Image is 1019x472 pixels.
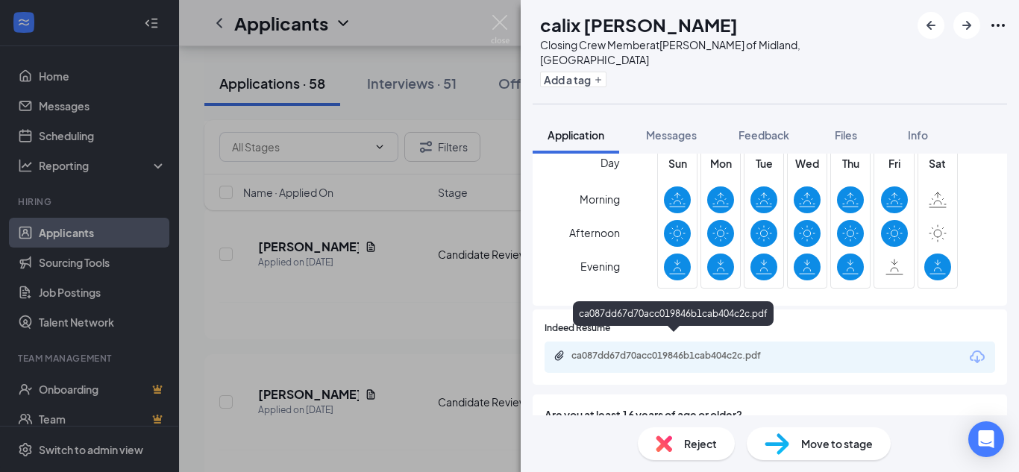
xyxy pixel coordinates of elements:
[924,155,951,172] span: Sat
[958,16,976,34] svg: ArrowRight
[750,155,777,172] span: Tue
[881,155,908,172] span: Fri
[968,421,1004,457] div: Open Intercom Messenger
[569,219,620,246] span: Afternoon
[835,128,857,142] span: Files
[968,348,986,366] svg: Download
[554,350,795,364] a: Paperclipca087dd67d70acc019846b1cab404c2c.pdf
[548,128,604,142] span: Application
[801,435,873,452] span: Move to stage
[664,155,691,172] span: Sun
[922,16,940,34] svg: ArrowLeftNew
[540,72,606,87] button: PlusAdd a tag
[953,12,980,39] button: ArrowRight
[594,75,603,84] svg: Plus
[540,37,910,67] div: Closing Crew Member at [PERSON_NAME] of Midland, [GEOGRAPHIC_DATA]
[684,435,717,452] span: Reject
[837,155,864,172] span: Thu
[739,128,789,142] span: Feedback
[545,321,610,336] span: Indeed Resume
[580,186,620,213] span: Morning
[545,406,995,423] span: Are you at least 16 years of age or older?
[554,350,565,362] svg: Paperclip
[646,128,697,142] span: Messages
[540,12,738,37] h1: calix [PERSON_NAME]
[573,301,774,326] div: ca087dd67d70acc019846b1cab404c2c.pdf
[794,155,821,172] span: Wed
[571,350,780,362] div: ca087dd67d70acc019846b1cab404c2c.pdf
[989,16,1007,34] svg: Ellipses
[580,253,620,280] span: Evening
[707,155,734,172] span: Mon
[601,154,620,171] span: Day
[908,128,928,142] span: Info
[918,12,944,39] button: ArrowLeftNew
